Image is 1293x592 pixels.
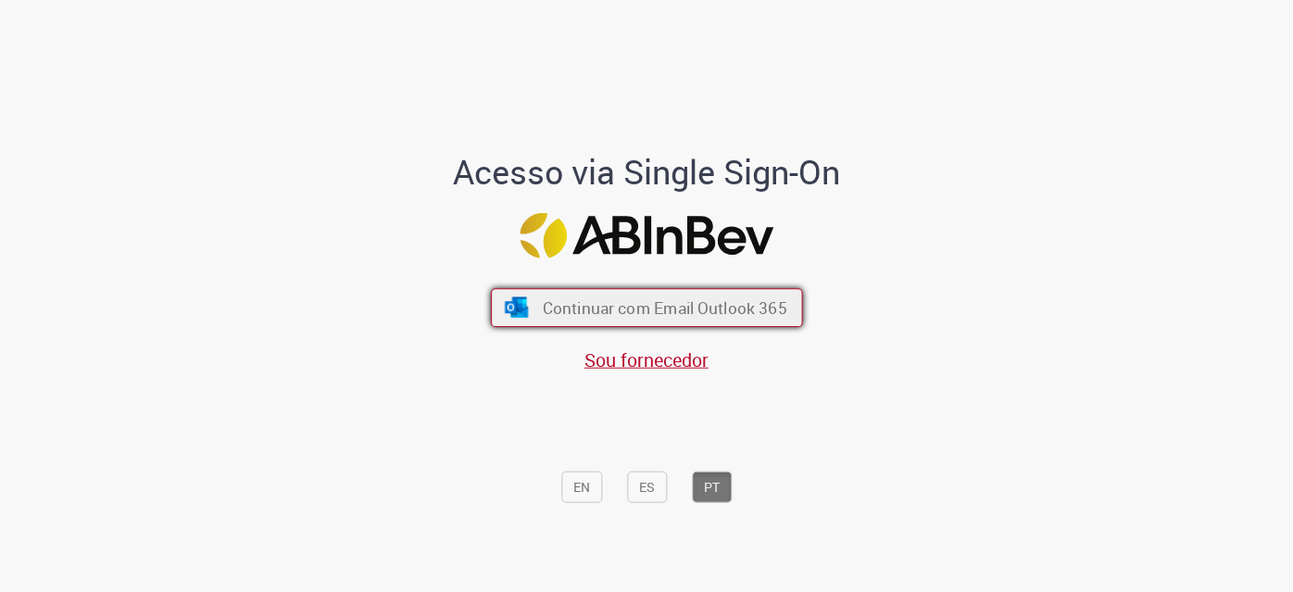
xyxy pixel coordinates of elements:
h1: Acesso via Single Sign-On [390,154,904,191]
img: Logo ABInBev [520,212,773,258]
img: ícone Azure/Microsoft 360 [503,297,530,318]
button: EN [561,472,602,503]
a: Sou fornecedor [584,346,709,372]
button: ícone Azure/Microsoft 360 Continuar com Email Outlook 365 [491,289,803,328]
span: Continuar com Email Outlook 365 [542,297,786,319]
button: ES [627,472,667,503]
button: PT [692,472,732,503]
